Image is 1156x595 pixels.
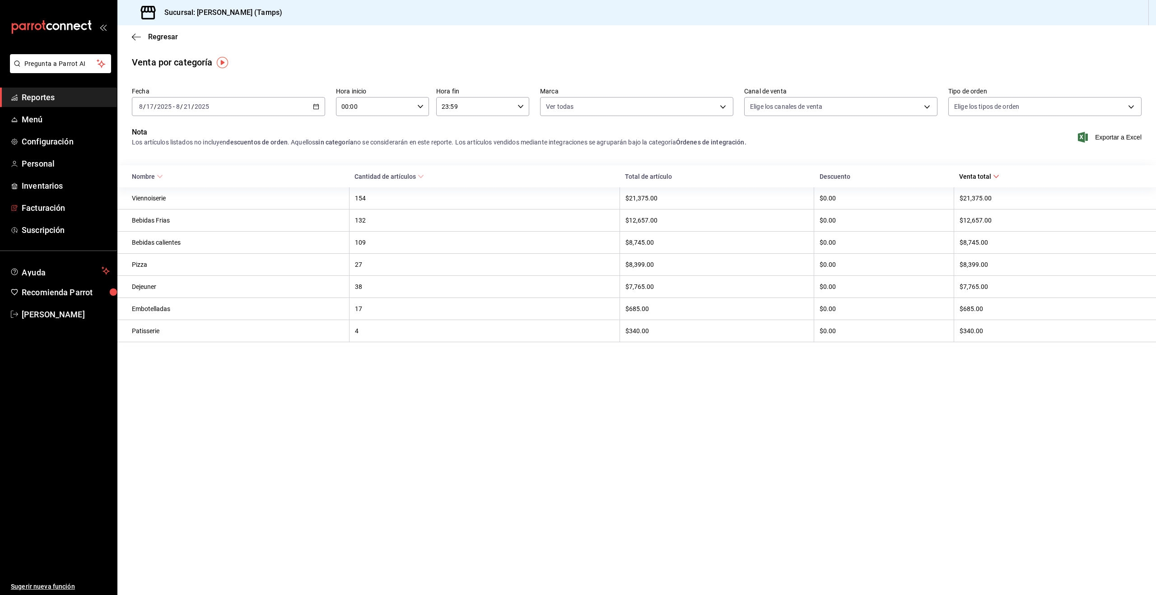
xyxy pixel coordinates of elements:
[436,88,529,94] label: Hora fin
[948,88,1142,94] label: Tipo de orden
[355,217,614,224] div: 132
[132,305,344,312] div: Embotelladas
[217,57,228,68] img: Tooltip marker
[355,327,614,335] div: 4
[676,139,746,146] strong: Órdenes de integración.
[22,180,110,192] span: Inventarios
[820,239,948,246] div: $0.00
[625,239,809,246] div: $8,745.00
[814,165,954,187] th: Descuento
[1080,132,1142,143] button: Exportar a Excel
[625,217,809,224] div: $12,657.00
[625,327,809,335] div: $340.00
[355,283,614,290] div: 38
[132,138,937,147] div: Los artículos listados no incluyen . Aquellos no se considerarán en este reporte. Los artículos v...
[820,305,948,312] div: $0.00
[176,103,180,110] input: --
[820,283,948,290] div: $0.00
[625,261,809,268] div: $8,399.00
[22,286,110,298] span: Recomienda Parrot
[6,65,111,75] a: Pregunta a Parrot AI
[960,195,1142,202] div: $21,375.00
[354,173,424,180] span: Cantidad de artículos
[132,127,937,138] p: Nota
[183,103,191,110] input: --
[154,103,157,110] span: /
[194,103,210,110] input: ----
[11,582,110,591] span: Sugerir nueva función
[22,308,110,321] span: [PERSON_NAME]
[820,195,948,202] div: $0.00
[22,91,110,103] span: Reportes
[146,103,154,110] input: --
[820,327,948,335] div: $0.00
[960,217,1142,224] div: $12,657.00
[22,135,110,148] span: Configuración
[954,102,1019,111] span: Elige los tipos de orden
[540,88,733,94] label: Marca
[173,103,175,110] span: -
[744,88,937,94] label: Canal de venta
[22,224,110,236] span: Suscripción
[315,139,354,146] strong: sin categoría
[148,33,178,41] span: Regresar
[132,327,344,335] div: Patisserie
[336,88,429,94] label: Hora inicio
[355,239,614,246] div: 109
[99,23,107,31] button: open_drawer_menu
[132,239,344,246] div: Bebidas calientes
[132,33,178,41] button: Regresar
[22,158,110,170] span: Personal
[22,265,98,276] span: Ayuda
[960,305,1142,312] div: $685.00
[143,103,146,110] span: /
[960,239,1142,246] div: $8,745.00
[132,173,163,180] span: Nombre
[191,103,194,110] span: /
[620,165,814,187] th: Total de artículo
[750,102,822,111] span: Elige los canales de venta
[226,139,288,146] strong: descuentos de orden
[960,327,1142,335] div: $340.00
[180,103,183,110] span: /
[625,283,809,290] div: $7,765.00
[960,261,1142,268] div: $8,399.00
[820,217,948,224] div: $0.00
[10,54,111,73] button: Pregunta a Parrot AI
[132,56,213,69] div: Venta por categoría
[960,283,1142,290] div: $7,765.00
[157,7,282,18] h3: Sucursal: [PERSON_NAME] (Tamps)
[24,59,97,69] span: Pregunta a Parrot AI
[132,88,325,94] label: Fecha
[157,103,172,110] input: ----
[546,102,573,111] span: Ver todas
[625,195,809,202] div: $21,375.00
[625,305,809,312] div: $685.00
[355,261,614,268] div: 27
[132,195,344,202] div: Viennoiserie
[132,261,344,268] div: Pizza
[132,217,344,224] div: Bebidas Frias
[139,103,143,110] input: --
[959,173,999,180] span: Venta total
[355,195,614,202] div: 154
[132,283,344,290] div: Dejeuner
[22,202,110,214] span: Facturación
[355,305,614,312] div: 17
[22,113,110,126] span: Menú
[820,261,948,268] div: $0.00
